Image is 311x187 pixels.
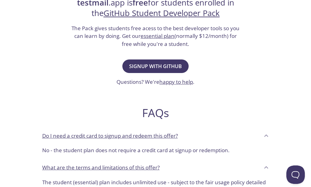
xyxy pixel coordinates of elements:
[286,165,305,184] iframe: Help Scout Beacon - Open
[42,164,160,172] p: What are the terms and limitations of this offer?
[71,24,240,48] h3: The Pack gives students free acess to the best developer tools so you can learn by doing. Get our...
[129,62,182,71] span: Signup with GitHub
[141,32,174,39] a: essential plan
[159,78,193,85] a: happy to help
[37,159,274,176] div: What are the terms and limitations of this offer?
[42,132,178,140] p: Do I need a credit card to signup and redeem this offer?
[122,59,189,73] button: Signup with GitHub
[104,8,220,18] a: GitHub Student Developer Pack
[37,127,274,144] div: Do I need a credit card to signup and redeem this offer?
[37,144,274,159] div: Do I need a credit card to signup and redeem this offer?
[117,78,194,86] h3: Questions? We're .
[37,106,274,120] h2: FAQs
[42,146,269,154] p: No - the student plan does not require a credit card at signup or redemption.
